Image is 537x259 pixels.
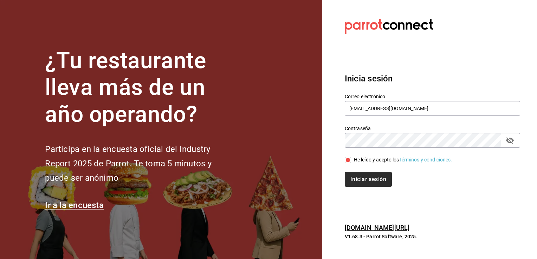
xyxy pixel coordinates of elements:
[345,101,520,116] input: Ingresa tu correo electrónico
[45,47,235,128] h1: ¿Tu restaurante lleva más de un año operando?
[345,94,520,99] label: Correo electrónico
[504,134,516,146] button: passwordField
[354,156,452,164] div: He leído y acepto los
[45,142,235,185] h2: Participa en la encuesta oficial del Industry Report 2025 de Parrot. Te toma 5 minutos y puede se...
[399,157,452,162] a: Términos y condiciones.
[45,200,104,210] a: Ir a la encuesta
[345,224,409,231] a: [DOMAIN_NAME][URL]
[345,72,520,85] h3: Inicia sesión
[345,172,392,187] button: Iniciar sesión
[345,126,520,131] label: Contraseña
[345,233,520,240] p: V1.68.3 - Parrot Software, 2025.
